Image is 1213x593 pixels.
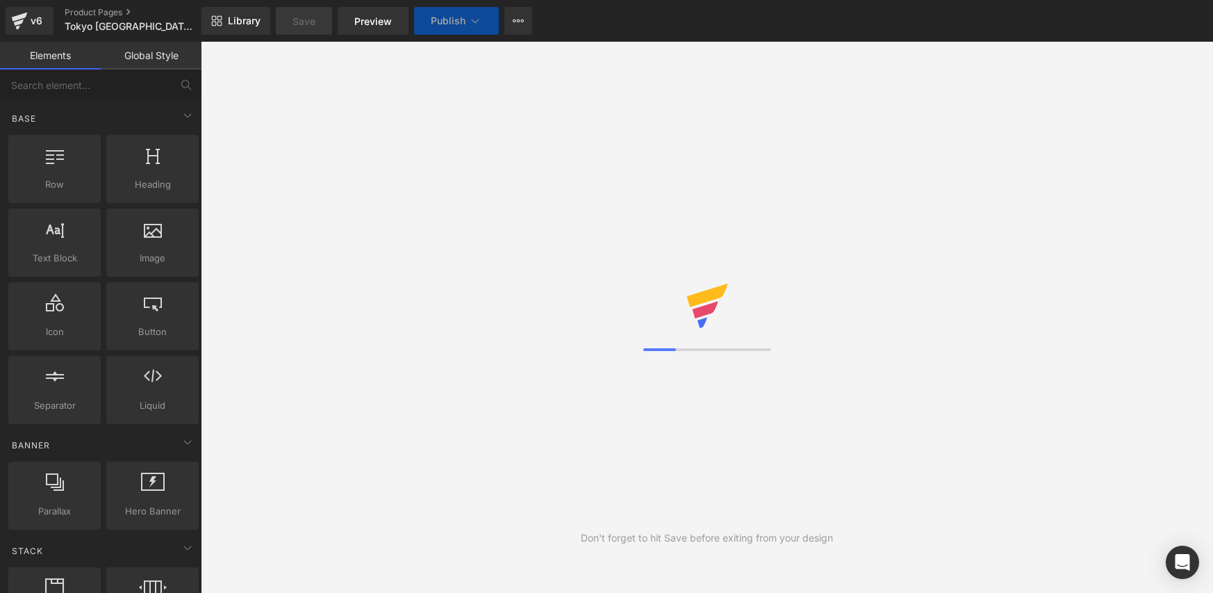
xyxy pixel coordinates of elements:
span: Liquid [110,398,195,413]
span: Tokyo [GEOGRAPHIC_DATA] Public Speaking Final [65,21,198,32]
button: Publish [414,7,499,35]
a: New Library [201,7,270,35]
a: v6 [6,7,53,35]
a: Product Pages [65,7,224,18]
span: Image [110,251,195,266]
div: v6 [28,12,45,30]
span: Banner [10,439,51,452]
span: Hero Banner [110,504,195,519]
span: Row [13,177,97,192]
span: Text Block [13,251,97,266]
div: Don't forget to hit Save before exiting from your design [581,530,833,546]
span: Icon [13,325,97,339]
span: Save [292,14,315,29]
span: Heading [110,177,195,192]
a: Global Style [101,42,201,70]
span: Publish [431,15,465,26]
span: Preview [354,14,392,29]
span: Parallax [13,504,97,519]
button: More [504,7,532,35]
span: Library [228,15,261,27]
a: Preview [338,7,409,35]
span: Stack [10,544,44,558]
div: Open Intercom Messenger [1166,546,1199,579]
span: Button [110,325,195,339]
span: Base [10,112,38,125]
span: Separator [13,398,97,413]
